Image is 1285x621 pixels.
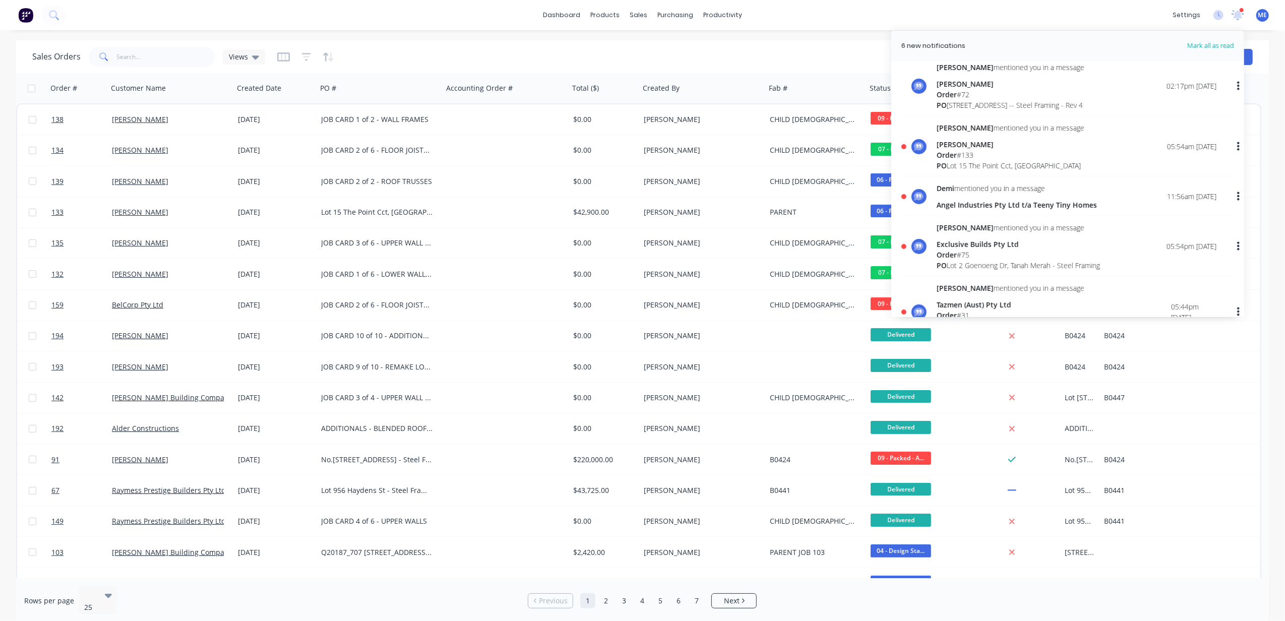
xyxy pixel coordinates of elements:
a: Page 1 is your current page [580,593,595,608]
span: 91 [51,455,59,465]
div: Q20187_707 [STREET_ADDRESS] - Aluminium Fence/Gate [321,547,433,557]
div: B0441 [1104,516,1192,526]
span: Order [937,150,957,160]
a: 103 [51,537,112,568]
div: Tazmen (Aust) Pty Ltd [937,299,1171,310]
div: JOB CARD 1 of 2 - WALL FRAMES [321,114,433,125]
div: Angel Industries Pty Ltd t/a Teeny Tiny Homes [937,200,1097,210]
div: [PERSON_NAME] [644,516,756,526]
span: Delivered [871,359,931,371]
div: [PERSON_NAME] [644,145,756,155]
a: Next page [712,596,756,606]
span: 09 - Packed - A... [871,452,931,464]
div: [DATE] [238,331,313,341]
div: Lot 956 Haydens St - Steel Framing - Rev 2 [1065,516,1094,526]
div: mentioned you in a message [937,62,1084,73]
div: JOB CARD 2 of 6 - FLOOR JOISTS | [STREET_ADDRESS] [321,300,433,310]
a: 149 [51,506,112,536]
div: 05:44pm [DATE] [1171,301,1216,323]
div: JOB CARD 3 of 6 - UPPER WALL FRAMES | Lot 3, #[GEOGRAPHIC_DATA] [321,238,433,248]
div: B0447 [1104,393,1192,403]
span: Demi [937,183,954,193]
div: JOB CARD 2 of 6 - FLOOR JOISTS | Lot 3, #[GEOGRAPHIC_DATA] [321,145,433,155]
a: [PERSON_NAME] Building Company Pty Ltd [112,393,257,402]
div: Lot 15 The Point Cct, [GEOGRAPHIC_DATA] [321,207,433,217]
span: 04 - Design Sta... [871,544,931,557]
a: [PERSON_NAME] [112,176,168,186]
div: [PERSON_NAME] [644,362,756,372]
a: 196 [51,568,112,598]
div: [PERSON_NAME] [644,300,756,310]
span: 193 [51,362,64,372]
div: $0.00 [573,516,633,526]
span: Mark all as read [1151,41,1234,51]
span: Delivered [871,328,931,341]
div: [DATE] [238,300,313,310]
span: Delivered [871,483,931,495]
div: [DATE] [238,423,313,433]
span: [PERSON_NAME] [937,223,994,232]
span: 07 - Ready for ... [871,266,931,279]
div: No.[STREET_ADDRESS] - Steel Framing Design & Supply - Rev 2 [1065,455,1094,465]
div: $0.00 [573,176,633,187]
input: Search... [117,47,215,67]
div: JOB CARD 2 of 2 - ROOF TRUSSES [321,176,433,187]
span: [PERSON_NAME] [937,283,994,293]
div: 25 [84,602,96,612]
span: Order [937,310,957,320]
a: 135 [51,228,112,258]
div: Total ($) [572,83,599,93]
span: Order [937,90,957,99]
div: [PERSON_NAME] [644,547,756,557]
div: [DATE] [238,207,313,217]
a: 193 [51,352,112,382]
div: B0441 [1104,485,1192,495]
div: B0424 [1065,331,1094,341]
div: JOB CARD 10 of 10 - ADDITIONAL TRUSSES [321,331,433,341]
div: JOB CARD 9 of 10 - REMAKE LOWER WALL FRAMES [321,362,433,372]
div: purchasing [652,8,698,23]
div: [PERSON_NAME] [644,455,756,465]
img: Factory [18,8,33,23]
div: 11:56am [DATE] [1167,191,1216,202]
div: products [585,8,625,23]
div: 02:17pm [DATE] [1167,81,1216,91]
span: Delivered [871,421,931,433]
a: 139 [51,166,112,197]
div: $220,000.00 [573,455,633,465]
span: Delivered [871,390,931,403]
div: Lot [STREET_ADDRESS] Heads - Steel Framing [1065,393,1094,403]
span: 139 [51,176,64,187]
span: 149 [51,516,64,526]
span: Views [229,51,248,62]
div: 6 new notifications [901,41,965,51]
div: PARENT JOB 103 [770,547,858,557]
span: 103 [51,547,64,557]
div: $0.00 [573,114,633,125]
div: CHILD [DEMOGRAPHIC_DATA] of 6 (#78) [770,300,858,310]
span: 05 - Engineerin... [871,576,931,588]
div: Customer Name [111,83,166,93]
div: [PERSON_NAME] [644,207,756,217]
a: BelCorp Pty Ltd [112,300,163,309]
div: 05:54pm [DATE] [1167,241,1216,252]
span: 06 - Production... [871,205,931,217]
div: $43,725.00 [573,485,633,495]
div: CHILD [DEMOGRAPHIC_DATA] of 2 (#133) [770,114,858,125]
span: 07 - Ready for ... [871,143,931,155]
div: [DATE] [238,176,313,187]
a: Raymess Prestige Builders Pty Ltd [112,485,226,495]
div: Lot 956 Haydens St - Steel Framing - Rev 2 [321,485,433,495]
span: PO [937,100,947,110]
a: [PERSON_NAME] [112,362,168,371]
div: [PERSON_NAME] [937,79,1084,89]
a: Raymess Prestige Builders Pty Ltd [112,516,226,526]
a: [PERSON_NAME] [112,331,168,340]
div: Lot 956 Haydens St - Steel Framing - Rev 2 [1065,485,1094,495]
div: Lot 2 Goenoeng Dr, Tanah Merah - Steel Framing [937,260,1100,271]
span: 132 [51,269,64,279]
div: Lot 15 The Point Cct, [GEOGRAPHIC_DATA] [937,160,1084,171]
div: [PERSON_NAME] [644,238,756,248]
a: 134 [51,135,112,165]
div: B0424 [770,455,858,465]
